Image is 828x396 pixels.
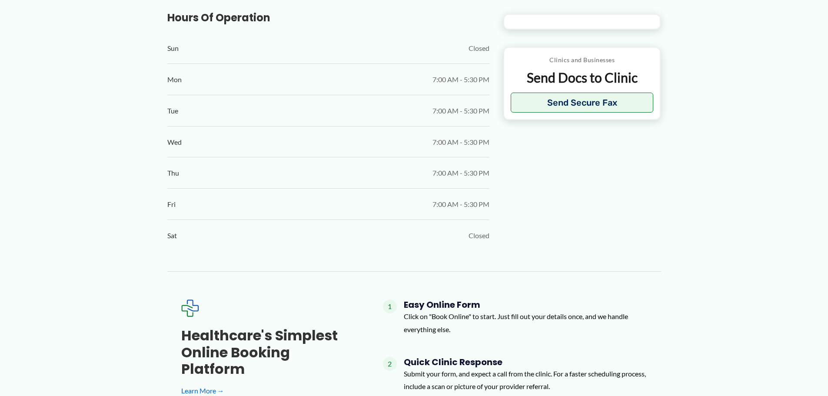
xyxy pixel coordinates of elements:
span: 7:00 AM - 5:30 PM [432,104,489,117]
span: Sun [167,42,179,55]
h3: Hours of Operation [167,11,489,24]
p: Submit your form, and expect a call from the clinic. For a faster scheduling process, include a s... [404,367,647,393]
button: Send Secure Fax [511,93,654,113]
span: 7:00 AM - 5:30 PM [432,136,489,149]
span: Wed [167,136,182,149]
span: 2 [383,357,397,371]
span: Closed [469,229,489,242]
span: Fri [167,198,176,211]
p: Clinics and Businesses [511,54,654,66]
span: Mon [167,73,182,86]
span: 7:00 AM - 5:30 PM [432,198,489,211]
h4: Quick Clinic Response [404,357,647,367]
span: Sat [167,229,177,242]
h3: Healthcare's simplest online booking platform [181,327,355,377]
span: Closed [469,42,489,55]
span: 1 [383,299,397,313]
span: Thu [167,166,179,180]
h4: Easy Online Form [404,299,647,310]
img: Expected Healthcare Logo [181,299,199,317]
p: Send Docs to Clinic [511,69,654,86]
span: Tue [167,104,178,117]
span: 7:00 AM - 5:30 PM [432,166,489,180]
p: Click on "Book Online" to start. Just fill out your details once, and we handle everything else. [404,310,647,336]
span: 7:00 AM - 5:30 PM [432,73,489,86]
